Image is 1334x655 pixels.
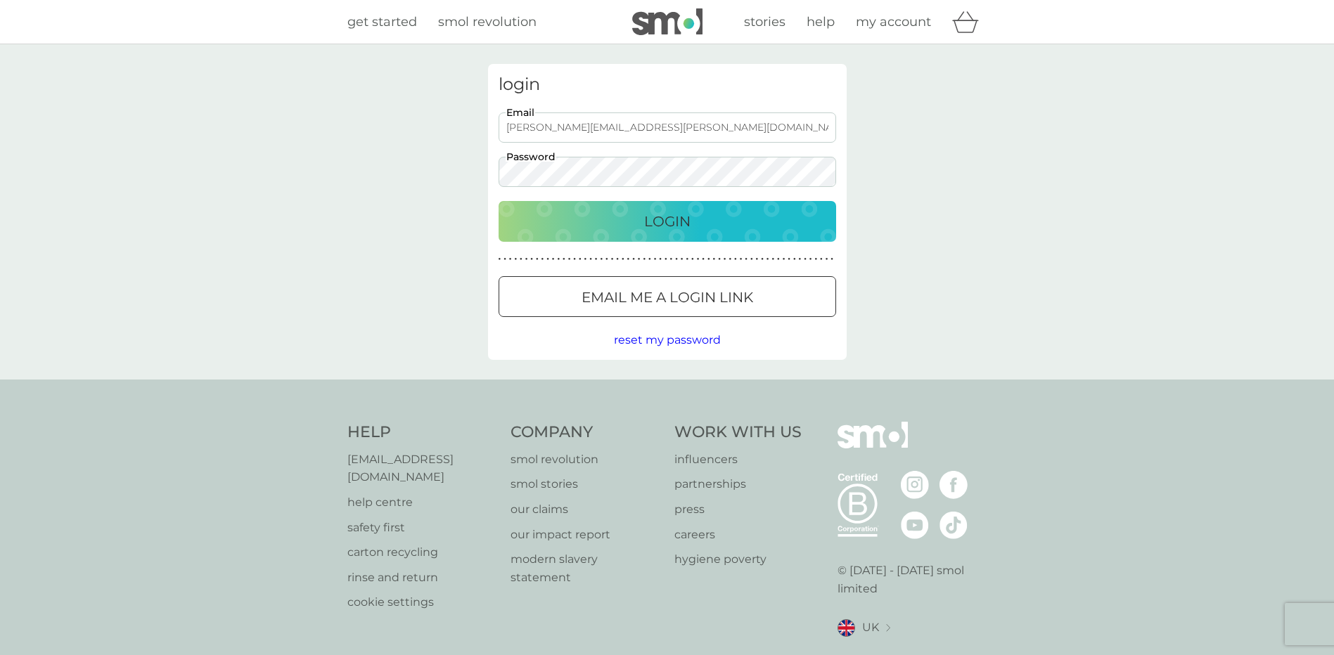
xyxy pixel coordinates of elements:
[520,256,522,263] p: ●
[670,256,673,263] p: ●
[830,256,833,263] p: ●
[939,471,968,499] img: visit the smol Facebook page
[643,256,646,263] p: ●
[546,256,549,263] p: ●
[740,256,743,263] p: ●
[674,550,802,569] a: hygiene poverty
[804,256,807,263] p: ●
[697,256,700,263] p: ●
[856,14,931,30] span: my account
[347,543,497,562] a: carton recycling
[514,256,517,263] p: ●
[511,550,660,586] p: modern slavery statement
[568,256,571,263] p: ●
[579,256,582,263] p: ●
[674,475,802,493] a: partnerships
[713,256,716,263] p: ●
[573,256,576,263] p: ●
[724,256,726,263] p: ●
[745,256,748,263] p: ●
[744,12,785,32] a: stories
[438,14,537,30] span: smol revolution
[734,256,737,263] p: ●
[632,8,703,35] img: smol
[777,256,780,263] p: ●
[901,511,929,539] img: visit the smol Youtube page
[659,256,662,263] p: ●
[707,256,710,263] p: ●
[686,256,688,263] p: ●
[756,256,759,263] p: ●
[901,471,929,499] img: visit the smol Instagram page
[771,256,774,263] p: ●
[347,12,417,32] a: get started
[681,256,684,263] p: ●
[347,593,497,611] a: cookie settings
[614,333,721,346] span: reset my password
[347,493,497,512] a: help centre
[807,14,835,30] span: help
[511,422,660,443] h4: Company
[674,500,802,519] a: press
[886,624,890,632] img: select a new location
[347,450,497,486] a: [EMAIL_ADDRESS][DOMAIN_NAME]
[552,256,555,263] p: ●
[499,276,836,317] button: Email me a login link
[807,12,835,32] a: help
[582,286,753,309] p: Email me a login link
[557,256,560,263] p: ●
[622,256,624,263] p: ●
[675,256,678,263] p: ●
[605,256,608,263] p: ●
[856,12,931,32] a: my account
[644,210,691,233] p: Login
[939,511,968,539] img: visit the smol Tiktok page
[347,422,497,443] h4: Help
[862,618,879,637] span: UK
[761,256,764,263] p: ●
[729,256,731,263] p: ●
[347,519,497,537] a: safety first
[347,569,497,587] a: rinse and return
[499,256,501,263] p: ●
[788,256,790,263] p: ●
[504,256,506,263] p: ●
[511,500,660,519] a: our claims
[826,256,828,263] p: ●
[541,256,544,263] p: ●
[674,450,802,469] a: influencers
[674,422,802,443] h4: Work With Us
[499,74,836,95] h3: login
[952,8,987,36] div: basket
[799,256,802,263] p: ●
[838,422,908,469] img: smol
[674,526,802,544] p: careers
[511,475,660,493] p: smol stories
[627,256,630,263] p: ●
[632,256,635,263] p: ●
[536,256,539,263] p: ●
[611,256,614,263] p: ●
[783,256,785,263] p: ●
[600,256,603,263] p: ●
[589,256,592,263] p: ●
[838,562,987,597] p: © [DATE] - [DATE] smol limited
[614,331,721,349] button: reset my password
[509,256,512,263] p: ●
[820,256,823,263] p: ●
[718,256,721,263] p: ●
[511,450,660,469] a: smol revolution
[767,256,769,263] p: ●
[638,256,641,263] p: ●
[809,256,812,263] p: ●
